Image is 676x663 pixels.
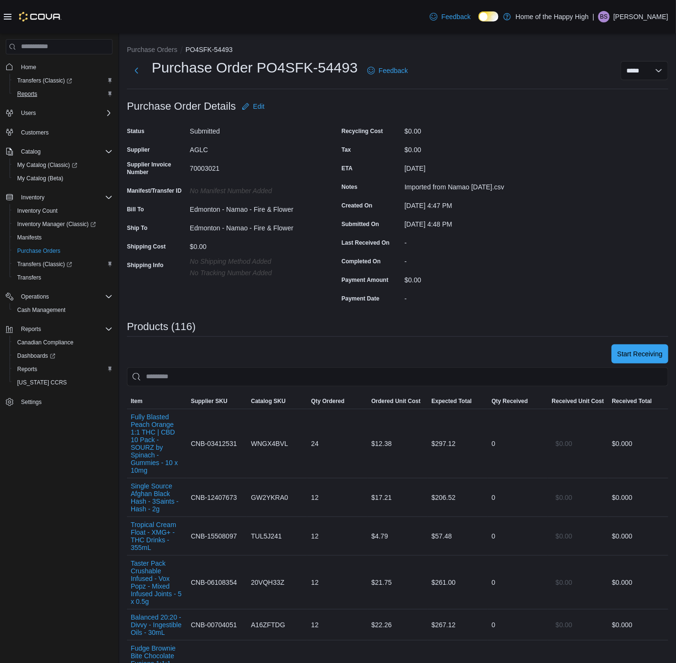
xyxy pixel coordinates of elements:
span: Reports [13,363,113,375]
button: My Catalog (Beta) [10,172,116,185]
span: A16ZFTDG [251,619,285,631]
label: Last Received On [342,239,390,247]
div: 12 [307,488,367,507]
span: GW2YKRA0 [251,492,288,503]
a: Inventory Manager (Classic) [13,218,100,230]
a: Transfers [13,272,45,283]
div: $261.00 [428,573,488,592]
span: Settings [17,396,113,408]
span: My Catalog (Classic) [13,159,113,171]
button: Cash Management [10,303,116,317]
button: $0.00 [552,527,576,546]
button: Expected Total [428,394,488,409]
span: Manifests [13,232,113,243]
button: Settings [2,395,116,409]
span: Catalog SKU [251,397,286,405]
div: AGLC [190,142,318,154]
a: Home [17,62,40,73]
span: Reports [13,88,113,100]
label: Status [127,127,145,135]
span: Transfers (Classic) [17,77,72,84]
span: Ordered Unit Cost [371,397,420,405]
button: PO4SFK-54493 [186,46,233,53]
div: $22.26 [367,615,427,634]
span: CNB-15508097 [191,530,237,542]
div: $0.00 [405,272,532,284]
label: Created On [342,202,373,209]
span: CNB-00704051 [191,619,237,631]
div: $0.00 0 [612,577,665,588]
span: Dashboards [13,350,113,362]
span: Purchase Orders [17,247,61,255]
a: My Catalog (Classic) [10,158,116,172]
div: $0.00 0 [612,438,665,449]
button: Transfers [10,271,116,284]
div: $0.00 [405,142,532,154]
span: My Catalog (Beta) [13,173,113,184]
span: $0.00 [556,493,572,502]
button: Received Unit Cost [548,394,608,409]
button: $0.00 [552,615,576,634]
a: Inventory Count [13,205,62,217]
span: Canadian Compliance [17,339,73,346]
label: Supplier Invoice Number [127,161,186,176]
span: Transfers (Classic) [13,259,113,270]
div: 12 [307,615,367,634]
a: My Catalog (Classic) [13,159,81,171]
span: My Catalog (Classic) [17,161,77,169]
span: Received Unit Cost [552,397,604,405]
span: Transfers (Classic) [17,260,72,268]
button: Customers [2,125,116,139]
div: [DATE] 4:47 PM [405,198,532,209]
div: - [405,235,532,247]
a: Canadian Compliance [13,337,77,348]
button: $0.00 [552,434,576,453]
p: | [593,11,594,22]
span: $0.00 [556,531,572,541]
a: Feedback [426,7,474,26]
button: Received Total [608,394,668,409]
a: Cash Management [13,304,69,316]
button: Balanced 20:20 - Divvy - Ingestible Oils - 30mL [131,613,183,636]
div: Submitted [190,124,318,135]
button: Ordered Unit Cost [367,394,427,409]
label: Bill To [127,206,144,213]
a: My Catalog (Beta) [13,173,67,184]
button: Operations [2,290,116,303]
span: Operations [17,291,113,302]
div: $0.00 0 [612,619,665,631]
label: Submitted On [342,220,379,228]
a: Dashboards [10,349,116,363]
input: Dark Mode [478,11,499,21]
span: Received Total [612,397,652,405]
span: Qty Ordered [311,397,344,405]
button: Catalog [2,145,116,158]
button: Tropical Cream Float - XMG+ - THC Drinks - 355mL [131,521,183,551]
button: Qty Received [488,394,548,409]
h1: Purchase Order PO4SFK-54493 [152,58,358,77]
div: 70003021 [190,161,318,172]
span: CNB-06108354 [191,577,237,588]
a: [US_STATE] CCRS [13,377,71,388]
div: $57.48 [428,527,488,546]
button: Inventory [2,191,116,204]
a: Reports [13,88,41,100]
span: Feedback [441,12,470,21]
div: $0.00 0 [612,492,665,503]
button: Purchase Orders [10,244,116,258]
label: Notes [342,183,357,191]
button: Qty Ordered [307,394,367,409]
button: Inventory Count [10,204,116,218]
span: Manifests [17,234,42,241]
span: [US_STATE] CCRS [17,379,67,386]
p: No Shipping Method added [190,258,318,265]
div: [DATE] 4:48 PM [405,217,532,228]
a: Settings [17,396,45,408]
button: Catalog SKU [247,394,307,409]
label: Recycling Cost [342,127,383,135]
div: 0 [488,527,548,546]
button: Single Source Afghan Black Hash - 3Saints - Hash - 2g [131,482,183,513]
nav: Complex example [6,56,113,434]
a: Transfers (Classic) [13,259,76,270]
span: BS [600,11,608,22]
